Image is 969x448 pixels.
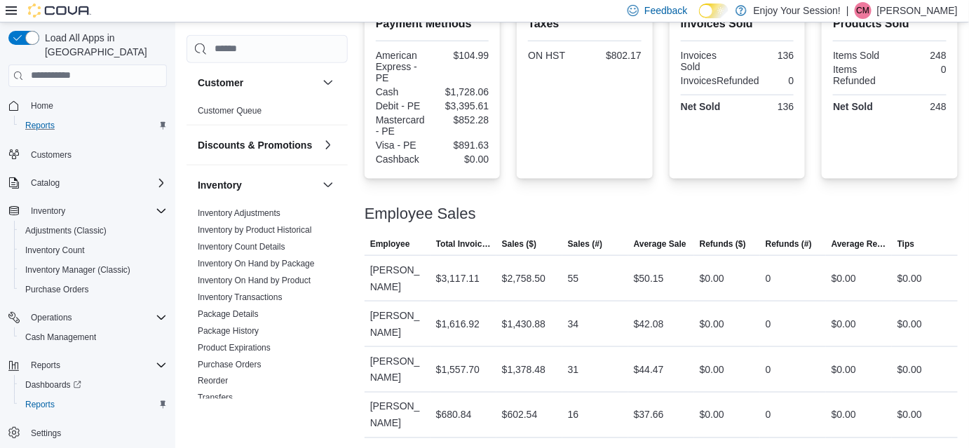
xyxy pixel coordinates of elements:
span: Operations [31,312,72,323]
span: Reports [20,117,167,134]
div: 136 [740,50,794,61]
div: $852.28 [435,114,489,125]
span: Inventory On Hand by Product [198,275,311,286]
button: Catalog [3,173,172,193]
a: Reorder [198,376,228,386]
span: Package History [198,325,259,337]
div: 0 [766,270,771,287]
div: $50.15 [634,270,664,287]
span: Cash Management [20,329,167,346]
div: $891.63 [435,140,489,151]
a: Adjustments (Classic) [20,222,112,239]
div: $3,117.11 [436,270,480,287]
span: Reorder [198,376,228,387]
h2: Payment Methods [376,15,489,32]
div: ON HST [528,50,582,61]
span: Cash Management [25,332,96,343]
a: Product Expirations [198,343,271,353]
p: Enjoy Your Session! [754,2,841,19]
h3: Inventory [198,178,242,192]
span: Catalog [31,177,60,189]
div: $3,395.61 [435,100,489,111]
button: Operations [25,309,78,326]
div: Customer [187,102,348,125]
a: Inventory On Hand by Product [198,276,311,285]
span: Home [25,97,167,114]
div: $0.00 [832,270,856,287]
span: Inventory Transactions [198,292,283,303]
div: Mastercard - PE [376,114,430,137]
button: Inventory Manager (Classic) [14,260,172,280]
div: $42.08 [634,315,664,332]
div: $602.54 [502,407,538,423]
div: $0.00 [897,407,922,423]
span: Inventory [25,203,167,219]
div: Invoices Sold [681,50,735,72]
div: $0.00 [897,270,922,287]
span: Tips [897,238,914,250]
div: Debit - PE [376,100,430,111]
h2: Taxes [528,15,642,32]
div: 0 [766,407,771,423]
div: Cashback [376,154,430,165]
span: Inventory Adjustments [198,208,280,219]
button: Purchase Orders [14,280,172,299]
div: $0.00 [435,154,489,165]
a: Inventory Count Details [198,242,285,252]
div: $1,430.88 [502,315,546,332]
div: Cash [376,86,430,97]
div: Visa - PE [376,140,430,151]
p: | [846,2,849,19]
span: Settings [25,424,167,442]
p: [PERSON_NAME] [877,2,958,19]
div: $680.84 [436,407,472,423]
div: $0.00 [832,407,856,423]
button: Inventory [320,177,337,194]
button: Reports [3,355,172,375]
button: Reports [25,357,66,374]
a: Home [25,97,59,114]
span: Employee [370,238,410,250]
h3: Discounts & Promotions [198,138,312,152]
div: $0.00 [897,315,922,332]
div: $0.00 [700,315,724,332]
span: Average Refund [832,238,886,250]
div: Inventory [187,205,348,412]
button: Inventory [198,178,317,192]
span: Average Sale [634,238,686,250]
a: Inventory by Product Historical [198,225,312,235]
span: Product Expirations [198,342,271,353]
span: Adjustments (Classic) [20,222,167,239]
div: [PERSON_NAME] [365,347,431,392]
div: $1,378.48 [502,361,546,378]
span: Refunds ($) [700,238,746,250]
div: $1,616.92 [436,315,480,332]
button: Catalog [25,175,65,191]
button: Operations [3,308,172,327]
a: Purchase Orders [20,281,95,298]
a: Package Details [198,309,259,319]
div: 0 [766,315,771,332]
span: Settings [31,428,61,439]
div: $0.00 [700,407,724,423]
div: $44.47 [634,361,664,378]
div: $37.66 [634,407,664,423]
div: $0.00 [700,361,724,378]
span: Dark Mode [699,18,700,19]
strong: Net Sold [681,101,721,112]
div: $104.99 [435,50,489,61]
span: Purchase Orders [198,359,262,370]
span: Reports [31,360,60,371]
span: Purchase Orders [25,284,89,295]
a: Customers [25,147,77,163]
span: Adjustments (Classic) [25,225,107,236]
button: Customer [198,76,317,90]
strong: Net Sold [833,101,873,112]
span: Dashboards [20,376,167,393]
a: Dashboards [20,376,87,393]
img: Cova [28,4,91,18]
div: 0 [893,64,947,75]
div: 55 [568,270,579,287]
span: Reports [25,399,55,410]
span: Purchase Orders [20,281,167,298]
